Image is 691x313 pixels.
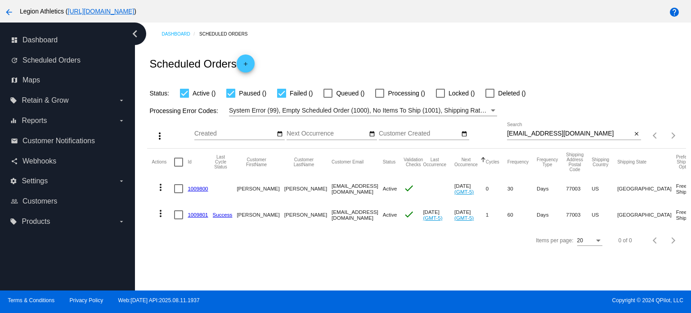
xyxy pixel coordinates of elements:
button: Change sorting for NextOccurrenceUtc [454,157,478,167]
a: Scheduled Orders [199,27,256,41]
mat-cell: 77003 [566,176,592,202]
mat-cell: 77003 [566,202,592,228]
span: Products [22,218,50,226]
span: Customers [22,197,57,205]
mat-cell: [PERSON_NAME] [237,202,284,228]
a: people_outline Customers [11,194,125,209]
mat-header-cell: Actions [152,149,174,176]
mat-icon: help [669,7,680,18]
button: Change sorting for Id [188,159,191,165]
i: local_offer [10,218,17,225]
span: Active [383,212,397,218]
i: arrow_drop_down [118,97,125,104]
mat-select: Items per page: [577,238,602,244]
mat-icon: date_range [461,131,467,138]
div: Items per page: [536,237,573,244]
input: Next Occurrence [287,130,368,137]
mat-icon: more_vert [155,208,166,219]
mat-icon: date_range [277,131,283,138]
button: Change sorting for ShippingPostcode [566,152,583,172]
button: Change sorting for LastOccurrenceUtc [423,157,446,167]
mat-icon: check [404,183,414,194]
mat-cell: Days [537,176,566,202]
a: (GMT-5) [454,189,474,195]
mat-select: Filter by Processing Error Codes [229,105,497,116]
span: Active () [193,88,215,99]
button: Change sorting for FrequencyType [537,157,558,167]
button: Change sorting for CustomerEmail [332,159,363,165]
span: Locked () [449,88,475,99]
mat-icon: close [633,131,640,138]
mat-cell: Days [537,202,566,228]
mat-cell: [GEOGRAPHIC_DATA] [617,176,676,202]
span: Scheduled Orders [22,56,81,64]
button: Clear [632,129,641,139]
a: email Customer Notifications [11,134,125,148]
i: chevron_left [128,27,142,41]
button: Change sorting for CustomerLastName [284,157,323,167]
mat-cell: [PERSON_NAME] [284,202,332,228]
span: Dashboard [22,36,58,44]
mat-cell: [DATE] [423,202,454,228]
mat-cell: [DATE] [454,176,486,202]
span: Maps [22,76,40,84]
span: Paused () [239,88,266,99]
mat-cell: US [592,202,617,228]
i: local_offer [10,97,17,104]
button: Change sorting for Status [383,159,395,165]
a: Dashboard [162,27,199,41]
button: Change sorting for ShippingCountry [592,157,609,167]
i: update [11,57,18,64]
a: share Webhooks [11,154,125,168]
mat-header-cell: Validation Checks [404,149,423,176]
i: map [11,77,18,84]
mat-cell: [EMAIL_ADDRESS][DOMAIN_NAME] [332,176,383,202]
button: Change sorting for Frequency [507,159,529,165]
span: Processing Error Codes: [149,107,218,114]
mat-icon: add [240,61,251,72]
mat-cell: 60 [507,202,537,228]
a: 1009801 [188,212,208,218]
button: Previous page [646,127,664,145]
input: Search [507,130,632,137]
a: Terms & Conditions [8,297,54,304]
i: share [11,158,18,165]
span: Webhooks [22,157,56,165]
button: Next page [664,231,682,249]
button: Next page [664,127,682,145]
span: Status: [149,90,169,97]
button: Change sorting for LastProcessingCycleId [213,154,229,169]
span: Settings [22,177,48,185]
i: equalizer [10,117,17,124]
i: settings [10,177,17,185]
a: (GMT-5) [454,215,474,221]
mat-cell: [PERSON_NAME] [237,176,284,202]
div: 0 of 0 [619,237,632,244]
button: Change sorting for CustomerFirstName [237,157,276,167]
button: Change sorting for Cycles [486,159,499,165]
i: arrow_drop_down [118,177,125,185]
i: people_outline [11,198,18,205]
i: email [11,137,18,145]
a: Web:[DATE] API:2025.08.11.1937 [118,297,200,304]
mat-cell: 30 [507,176,537,202]
mat-cell: 1 [486,202,507,228]
mat-cell: [DATE] [454,202,486,228]
a: Success [213,212,233,218]
span: Queued () [336,88,364,99]
mat-icon: more_vert [155,182,166,193]
button: Previous page [646,231,664,249]
h2: Scheduled Orders [149,54,254,73]
a: update Scheduled Orders [11,53,125,68]
span: Active [383,186,397,191]
span: Legion Athletics ( ) [20,8,136,15]
a: 1009800 [188,186,208,191]
a: map Maps [11,73,125,87]
a: dashboard Dashboard [11,33,125,47]
span: Deleted () [498,88,525,99]
button: Change sorting for ShippingState [617,159,646,165]
span: Copyright © 2024 QPilot, LLC [353,297,683,304]
i: dashboard [11,36,18,44]
span: Customer Notifications [22,137,95,145]
span: 20 [577,237,583,244]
